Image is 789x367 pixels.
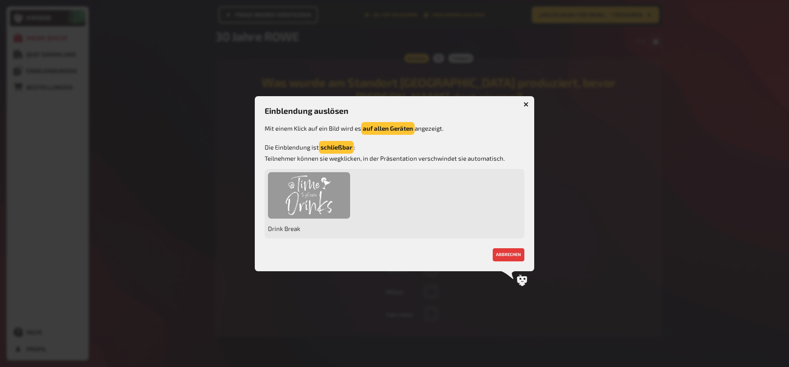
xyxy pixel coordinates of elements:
[268,222,350,235] span: Drink Break
[265,141,524,163] p: Die Einblendung ist : Teilnehmer können sie wegklicken, in der Präsentation verschwindet sie auto...
[265,106,524,115] h3: Einblendung auslösen
[265,122,524,135] p: Mit einem Klick auf ein Bild wird es angezeigt.
[319,141,354,154] button: schließbar
[493,248,524,261] button: abbrechen
[268,172,350,219] div: Drink Break
[361,122,415,135] button: auf allen Geräten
